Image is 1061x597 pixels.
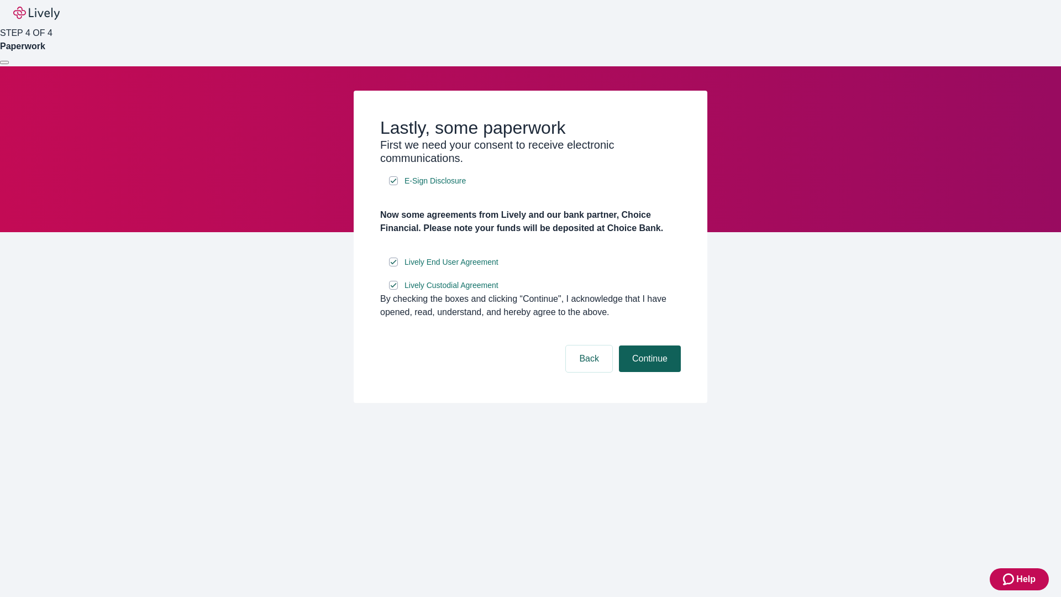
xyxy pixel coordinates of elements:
span: Help [1016,573,1036,586]
img: Lively [13,7,60,20]
span: E-Sign Disclosure [405,175,466,187]
h2: Lastly, some paperwork [380,117,681,138]
a: e-sign disclosure document [402,255,501,269]
button: Zendesk support iconHelp [990,568,1049,590]
span: Lively Custodial Agreement [405,280,498,291]
button: Continue [619,345,681,372]
a: e-sign disclosure document [402,174,468,188]
svg: Zendesk support icon [1003,573,1016,586]
span: Lively End User Agreement [405,256,498,268]
div: By checking the boxes and clicking “Continue", I acknowledge that I have opened, read, understand... [380,292,681,319]
a: e-sign disclosure document [402,279,501,292]
h4: Now some agreements from Lively and our bank partner, Choice Financial. Please note your funds wi... [380,208,681,235]
h3: First we need your consent to receive electronic communications. [380,138,681,165]
button: Back [566,345,612,372]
